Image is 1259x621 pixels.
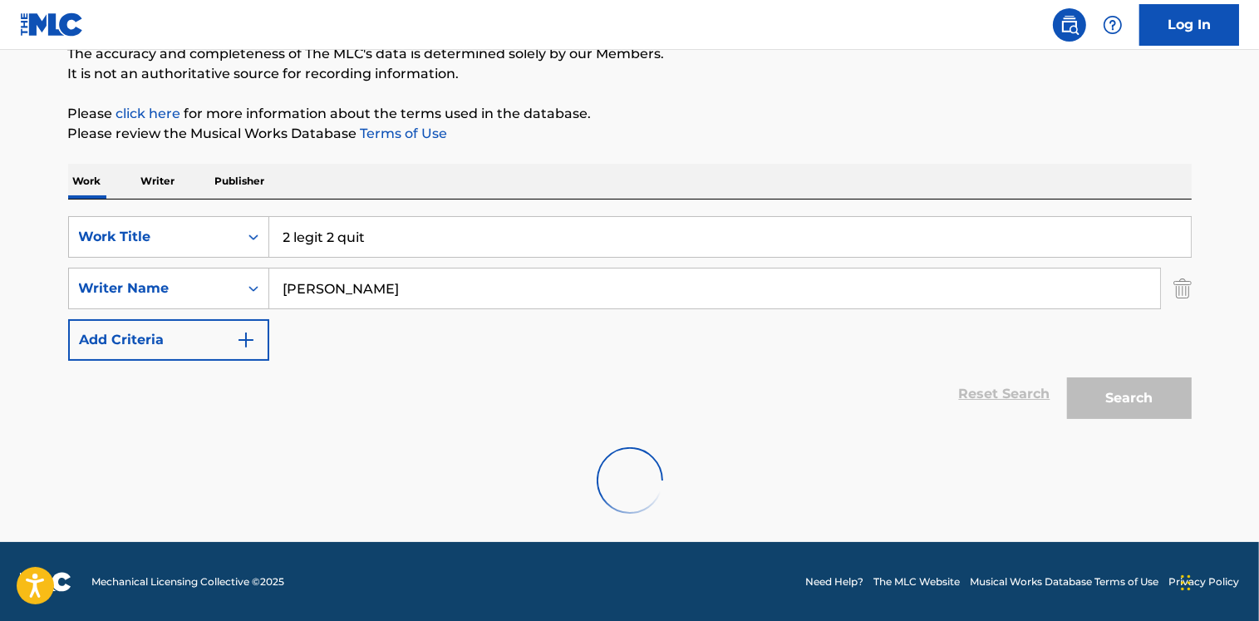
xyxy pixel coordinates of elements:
[68,319,269,361] button: Add Criteria
[68,124,1192,144] p: Please review the Musical Works Database
[1168,574,1239,589] a: Privacy Policy
[68,64,1192,84] p: It is not an authoritative source for recording information.
[91,574,284,589] span: Mechanical Licensing Collective © 2025
[1053,8,1086,42] a: Public Search
[1181,558,1191,608] div: Drag
[597,447,663,514] img: preloader
[1103,15,1123,35] img: help
[68,44,1192,64] p: The accuracy and completeness of The MLC's data is determined solely by our Members.
[357,126,448,141] a: Terms of Use
[805,574,863,589] a: Need Help?
[1139,4,1239,46] a: Log In
[116,106,181,121] a: click here
[20,12,84,37] img: MLC Logo
[20,572,71,592] img: logo
[970,574,1158,589] a: Musical Works Database Terms of Use
[1173,268,1192,309] img: Delete Criterion
[1176,541,1259,621] iframe: Chat Widget
[210,164,270,199] p: Publisher
[1060,15,1079,35] img: search
[236,330,256,350] img: 9d2ae6d4665cec9f34b9.svg
[68,216,1192,427] form: Search Form
[79,278,229,298] div: Writer Name
[873,574,960,589] a: The MLC Website
[68,104,1192,124] p: Please for more information about the terms used in the database.
[1096,8,1129,42] div: Help
[136,164,180,199] p: Writer
[79,227,229,247] div: Work Title
[68,164,106,199] p: Work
